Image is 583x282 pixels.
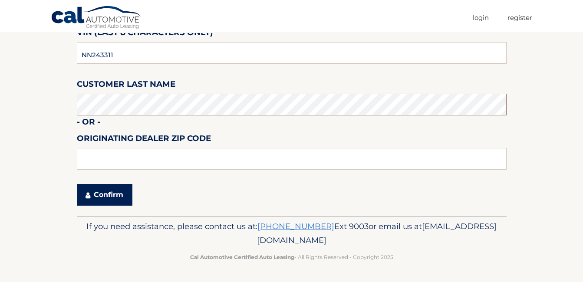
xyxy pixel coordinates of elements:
[507,10,532,25] a: Register
[473,10,489,25] a: Login
[257,221,334,231] a: [PHONE_NUMBER]
[77,184,132,206] button: Confirm
[190,254,294,260] strong: Cal Automotive Certified Auto Leasing
[82,252,501,262] p: - All Rights Reserved - Copyright 2025
[82,220,501,247] p: If you need assistance, please contact us at: or email us at
[77,78,175,94] label: Customer Last Name
[77,132,211,148] label: Originating Dealer Zip Code
[51,6,142,31] a: Cal Automotive
[77,26,213,42] label: VIN (last 8 characters only)
[77,115,100,131] label: - or -
[257,221,369,231] span: Ext 9003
